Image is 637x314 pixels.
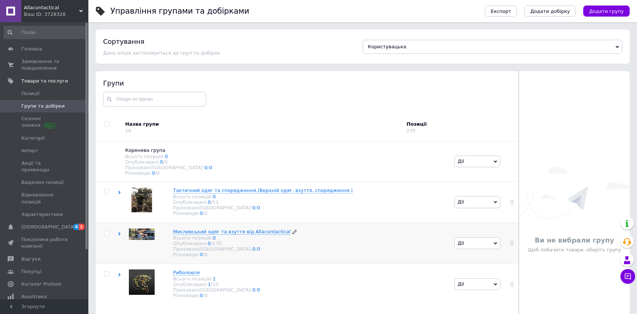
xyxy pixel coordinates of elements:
[21,135,45,142] span: Категорії
[21,211,63,218] span: Характеристики
[165,159,168,165] div: 0
[125,154,447,159] div: Всього позицій:
[173,199,353,205] div: Опубліковані:
[200,252,203,257] a: 0
[458,281,464,287] span: Дії
[21,90,39,97] span: Позиції
[129,228,155,240] img: Мисливський одяг та взуття від Allacontactical
[292,228,297,235] a: Редагувати
[203,210,208,216] span: /
[589,8,624,14] span: Додати групу
[458,240,464,246] span: Дії
[73,224,79,230] span: 4
[212,199,219,205] div: 52
[103,78,511,88] div: Групи
[204,210,207,216] div: 0
[204,293,207,298] div: 0
[256,246,260,252] span: /
[212,241,222,246] div: 170
[173,194,353,199] div: Всього позицій:
[213,235,216,241] a: 0
[491,8,511,14] span: Експорт
[173,293,260,298] div: Різновиди:
[208,199,211,205] a: 0
[173,205,353,210] div: Приховані/[GEOGRAPHIC_DATA]:
[21,147,38,154] span: Імпорт
[21,115,68,129] span: Сезонні знижки
[21,78,68,84] span: Товари та послуги
[173,282,260,287] div: Опубліковані:
[21,179,64,186] span: Видалені позиції
[165,154,168,159] a: 0
[485,6,517,17] button: Експорт
[256,287,260,293] span: /
[257,246,260,252] a: 0
[21,46,42,52] span: Головна
[163,159,168,165] span: /
[204,252,207,257] div: 0
[211,241,222,246] span: /
[103,92,206,107] input: Пошук по групах
[208,282,211,287] a: 1
[4,26,87,39] input: Пошук
[173,270,200,275] span: Риболовля
[620,269,635,284] button: Чат з покупцем
[200,210,203,216] a: 0
[200,293,203,298] a: 0
[21,192,68,205] span: Відновлення позицій
[203,252,208,257] span: /
[103,50,220,56] span: Дана опція застосовується до груп та добірок
[173,241,297,246] div: Опубліковані:
[125,170,447,176] div: Різновиди:
[208,165,212,170] span: /
[125,121,401,128] div: Назва групи
[213,194,216,199] a: 0
[155,170,160,176] span: /
[173,276,260,282] div: Всього позицій:
[173,246,297,252] div: Приховані/[GEOGRAPHIC_DATA]:
[211,199,219,205] span: /
[125,128,131,133] div: 16
[152,170,155,176] a: 0
[125,147,165,153] span: Коренева група
[173,210,353,216] div: Різновиди:
[252,205,255,210] a: 0
[173,188,353,193] span: Тактичний одяг та спорядження.(Верхній одяг, взуття, спорядження.)
[24,11,88,18] div: Ваш ID: 3728328
[173,287,260,293] div: Приховані/[GEOGRAPHIC_DATA]:
[252,246,255,252] a: 0
[24,4,79,11] span: Allacontactical
[583,6,630,17] button: Додати групу
[79,224,85,230] span: 1
[256,205,260,210] span: /
[21,224,76,230] span: [DEMOGRAPHIC_DATA]
[368,44,406,49] span: Користувацька
[21,256,41,262] span: Відгуки
[21,293,47,300] span: Аналітика
[173,229,291,234] span: Мисливський одяг та взуття від Allacontactical
[160,159,163,165] a: 0
[21,236,68,250] span: Показники роботи компанії
[213,276,216,282] a: 1
[21,268,41,275] span: Покупці
[257,287,260,293] a: 0
[458,199,464,205] span: Дії
[407,121,469,128] div: Позиції
[523,247,626,253] p: Щоб побачити товари, оберіть групу
[211,282,219,287] span: /
[212,282,219,287] div: 10
[125,159,447,165] div: Опубліковані:
[173,235,297,241] div: Всього позицій:
[209,165,212,170] a: 0
[252,287,255,293] a: 0
[204,165,207,170] a: 0
[523,235,626,245] p: Ви не вибрали групу
[131,187,152,212] img: Тактичний одяг та спорядження.(Верхній одяг, взуття, спорядження.)
[21,103,65,109] span: Групи та добірки
[103,38,144,45] h4: Сортування
[524,6,576,17] button: Додати добірку
[156,170,159,176] div: 0
[208,241,211,246] a: 0
[407,128,416,133] div: 235
[203,293,208,298] span: /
